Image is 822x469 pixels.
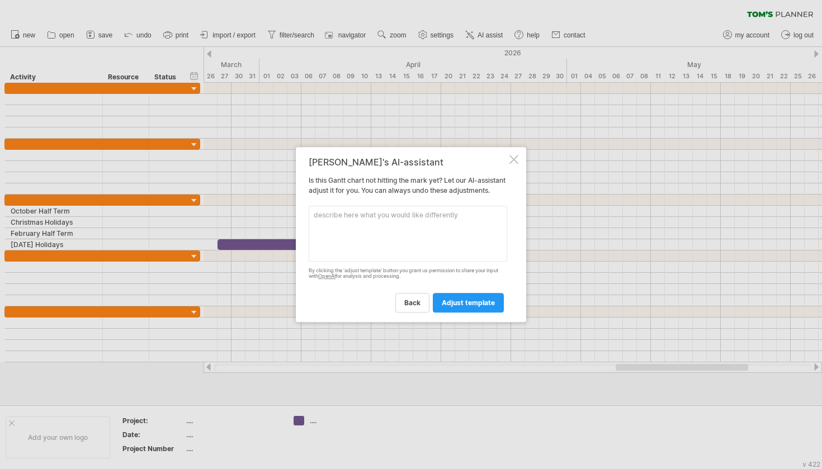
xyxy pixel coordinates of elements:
[433,293,504,312] a: adjust template
[442,299,495,307] span: adjust template
[404,299,421,307] span: back
[395,293,429,312] a: back
[309,268,507,280] div: By clicking the 'adjust template' button you grant us permission to share your input with for ana...
[309,157,507,312] div: Is this Gantt chart not hitting the mark yet? Let our AI-assistant adjust it for you. You can alw...
[318,273,336,279] a: OpenAI
[309,157,507,167] div: [PERSON_NAME]'s AI-assistant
